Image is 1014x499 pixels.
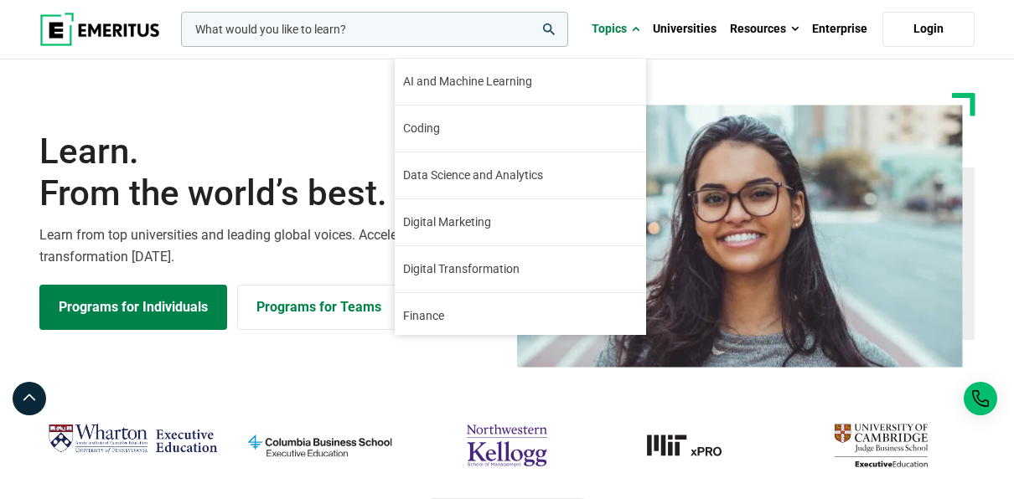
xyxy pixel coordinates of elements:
span: Finance [403,307,444,325]
a: Coding [395,105,646,152]
img: cambridge-judge-business-school [796,418,966,473]
a: Explore Programs [39,285,227,330]
a: Digital Marketing [395,199,646,245]
a: Login [882,12,975,47]
h1: Learn. [39,131,497,215]
img: Learn from the world's best [517,105,963,368]
a: Data Science and Analytics [395,152,646,198]
img: northwestern-kellogg [422,418,592,473]
a: MIT-xPRO [609,418,779,473]
span: Coding [403,120,440,137]
img: columbia-business-school [235,418,405,473]
a: Digital Transformation [395,246,646,292]
a: Explore for Business [237,285,401,330]
span: Digital Marketing [403,213,491,231]
input: woocommerce-product-search-field-0 [181,12,568,47]
p: Learn from top universities and leading global voices. Accelerate your career transformation [DATE]. [39,224,497,267]
span: AI and Machine Learning [403,73,532,90]
img: Wharton Executive Education [48,418,218,460]
span: From the world’s best. [39,172,497,214]
img: MIT xPRO [609,418,779,473]
a: AI and Machine Learning [395,59,646,105]
span: Data Science and Analytics [403,167,543,184]
a: Finance [395,293,646,339]
span: Digital Transformation [403,260,520,278]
